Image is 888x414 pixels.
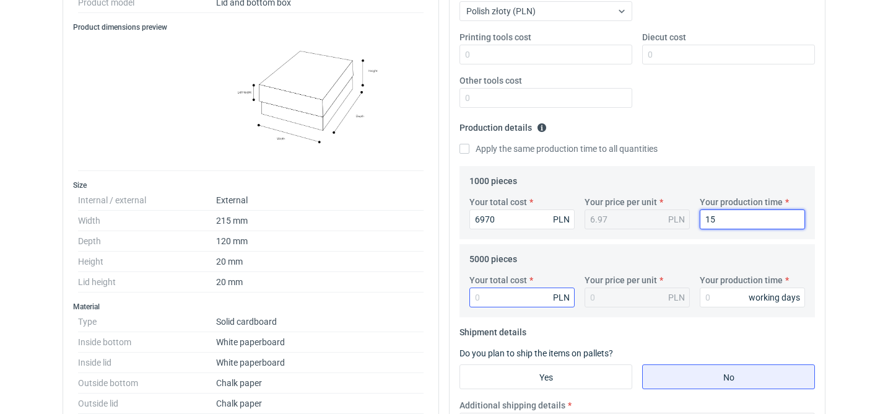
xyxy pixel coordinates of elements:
dt: Width [78,211,216,231]
label: Printing tools cost [459,31,531,43]
dt: Outside lid [78,394,216,414]
dt: Type [78,312,216,332]
dt: Internal / external [78,190,216,211]
label: Other tools cost [459,74,522,87]
label: Your production time [700,274,783,286]
label: Your price per unit [585,274,657,286]
legend: 1000 pieces [469,171,517,186]
input: 0 [642,45,815,64]
input: 0 [459,45,632,64]
legend: Shipment details [459,322,526,337]
label: Diecut cost [642,31,686,43]
dd: White paperboard [216,353,424,373]
input: 0 [469,288,575,307]
dd: White paperboard [216,332,424,353]
input: 0 [700,209,805,229]
img: lid_and_bottom_box [216,37,424,165]
label: Yes [459,364,632,389]
dd: Chalk paper [216,373,424,394]
legend: Production details [459,118,547,133]
label: Do you plan to ship the items on pallets? [459,348,613,358]
label: Your total cost [469,196,527,208]
dd: Chalk paper [216,394,424,414]
label: Additional shipping details [459,399,565,412]
label: Your production time [700,196,783,208]
dt: Inside bottom [78,332,216,353]
dd: Solid cardboard [216,312,424,332]
dt: Height [78,252,216,272]
div: PLN [553,213,570,226]
dd: 20 mm [216,252,424,272]
div: PLN [668,213,685,226]
dd: 120 mm [216,231,424,252]
dd: External [216,190,424,211]
span: Polish złoty (PLN) [466,6,536,16]
dd: 20 mm [216,272,424,293]
label: No [642,364,815,389]
input: 0 [459,88,632,108]
legend: 5000 pieces [469,249,517,264]
label: Apply the same production time to all quantities [459,143,658,155]
dt: Depth [78,231,216,252]
div: working days [749,291,800,304]
h3: Size [73,180,429,190]
h3: Material [73,302,429,312]
label: Your price per unit [585,196,657,208]
dt: Lid height [78,272,216,293]
div: PLN [553,291,570,304]
dt: Outside bottom [78,373,216,394]
label: Your total cost [469,274,527,286]
dt: Inside lid [78,353,216,373]
input: 0 [700,288,805,307]
dd: 215 mm [216,211,424,231]
h3: Product dimensions preview [73,22,429,32]
input: 0 [469,209,575,229]
div: PLN [668,291,685,304]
